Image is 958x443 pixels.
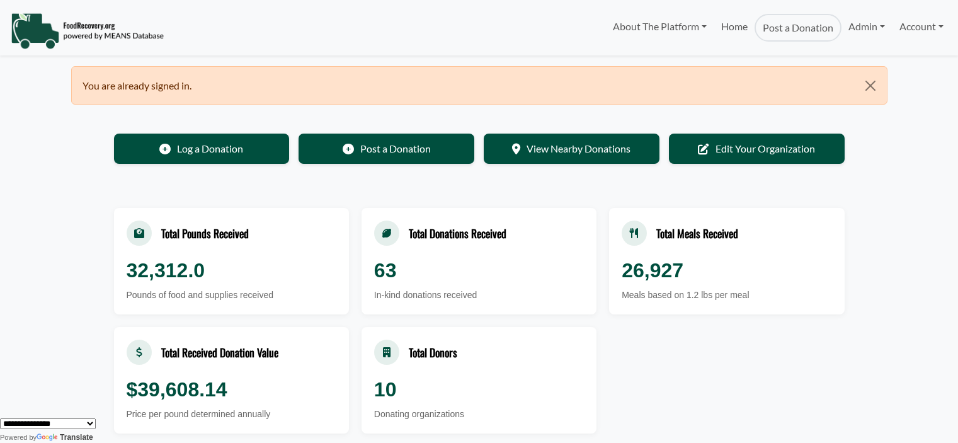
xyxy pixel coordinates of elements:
img: Google Translate [37,434,60,442]
a: Account [892,14,950,39]
div: 10 [374,374,584,405]
div: Total Donations Received [409,225,506,241]
a: Log a Donation [114,134,290,164]
div: 26,927 [622,255,831,285]
a: Admin [841,14,892,39]
div: 63 [374,255,584,285]
a: Translate [37,433,93,442]
div: 32,312.0 [127,255,336,285]
div: Total Donors [409,344,457,360]
div: Total Pounds Received [161,225,249,241]
img: NavigationLogo_FoodRecovery-91c16205cd0af1ed486a0f1a7774a6544ea792ac00100771e7dd3ec7c0e58e41.png [11,12,164,50]
a: Post a Donation [299,134,474,164]
a: Edit Your Organization [669,134,845,164]
div: In-kind donations received [374,289,584,302]
div: $39,608.14 [127,374,336,405]
a: Home [714,14,754,42]
div: Pounds of food and supplies received [127,289,336,302]
div: Price per pound determined annually [127,408,336,421]
a: About The Platform [606,14,714,39]
div: Donating organizations [374,408,584,421]
div: Total Meals Received [656,225,738,241]
button: Close [854,67,886,105]
a: Post a Donation [755,14,841,42]
div: Meals based on 1.2 lbs per meal [622,289,831,302]
div: You are already signed in. [71,66,887,105]
div: Total Received Donation Value [161,344,278,360]
a: View Nearby Donations [484,134,659,164]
